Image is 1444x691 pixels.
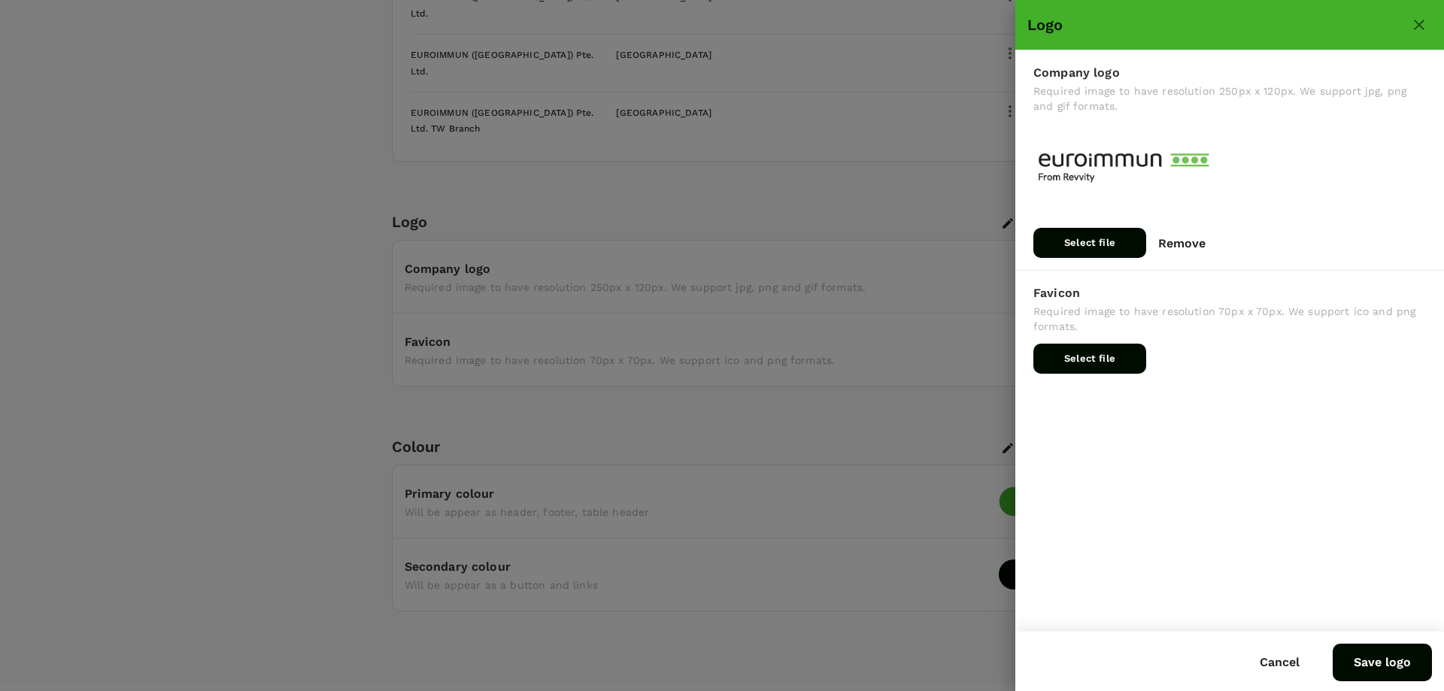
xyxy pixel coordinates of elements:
[1239,644,1321,681] button: Cancel
[1033,83,1426,114] p: Required image to have resolution 250px x 120px. We support jpg, png and gif formats.
[1033,344,1146,374] span: Select file
[1406,12,1432,38] button: close
[1033,123,1221,213] img: preview
[1033,228,1146,258] span: Select file
[1064,351,1115,366] p: Select file
[1064,235,1115,250] p: Select file
[1027,13,1406,37] div: Logo
[1333,644,1432,681] button: Save logo
[1033,62,1426,83] div: Company logo
[1033,283,1426,304] div: Favicon
[1158,237,1206,250] button: Remove
[1033,304,1426,334] p: Required image to have resolution 70px x 70px. We support ico and png formats.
